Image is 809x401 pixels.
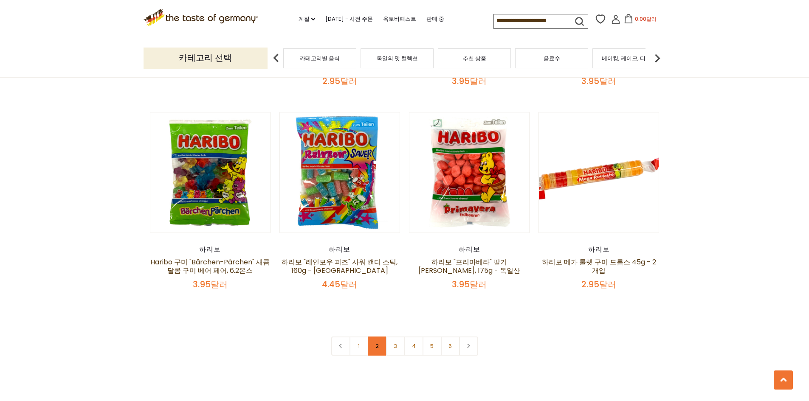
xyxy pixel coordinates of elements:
font: 6 [448,342,452,350]
img: 하리보 [539,112,659,233]
font: 추천 상품 [463,54,486,62]
a: 계절 [299,14,315,24]
a: 하리보 "레인보우 피즈" 사워 캔디 스틱, 160g - [GEOGRAPHIC_DATA] [282,257,397,275]
font: 3.95달러 [193,278,228,290]
font: 하리보 [329,244,350,254]
img: 이전 화살표 [268,50,285,67]
font: 3.95달러 [581,75,616,87]
a: 하리보 "프리마베라" 딸기 [PERSON_NAME], 175g - 독일산 [418,257,520,275]
font: 3.95달러 [452,75,487,87]
font: 옥토버페스트 [383,15,416,23]
font: 음료수 [544,54,560,62]
font: 베이킹, 케이크, 디저트 [602,54,657,62]
font: 독일의 맛 컬렉션 [377,54,418,62]
font: 4 [412,342,416,350]
a: 카테고리별 음식 [300,55,340,62]
font: 5 [430,342,434,350]
font: 0.00달러 [635,15,657,22]
img: 하리보 [409,112,530,233]
a: 음료수 [544,55,560,62]
font: 하리보 [459,244,480,254]
button: 0.00달러 [622,14,658,27]
font: 하리보 [588,244,610,254]
a: 옥토버페스트 [383,14,416,24]
a: 독일의 맛 컬렉션 [377,55,418,62]
font: 판매 중 [426,15,444,23]
font: 2.95달러 [322,75,357,87]
img: 하리보 [280,112,400,233]
a: 판매 중 [426,14,444,24]
img: 하리보 [150,112,271,233]
a: 베이킹, 케이크, 디저트 [602,55,657,62]
a: [DATE] - 사전 주문 [325,14,373,24]
a: 하리보 메가 룰렛 구미 드롭스 45g - 2개입 [542,257,656,275]
font: 3 [394,342,397,350]
font: 카테고리 선택 [179,52,232,64]
font: 3.95달러 [452,278,487,290]
font: 하리보 [199,244,221,254]
font: [DATE] - 사전 주문 [325,15,373,23]
font: 카테고리별 음식 [300,54,340,62]
font: 계절 [299,15,310,23]
img: 다음 화살표 [649,50,666,67]
font: 4.45달러 [322,278,357,290]
font: 2.95달러 [581,278,616,290]
a: 추천 상품 [463,55,486,62]
a: Haribo 구미 "Bärchen-Pärchen" 새콤달콤 구미 베어 페어, 6.2온스 [150,257,270,275]
font: 1 [358,342,360,350]
font: 2 [375,342,379,350]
